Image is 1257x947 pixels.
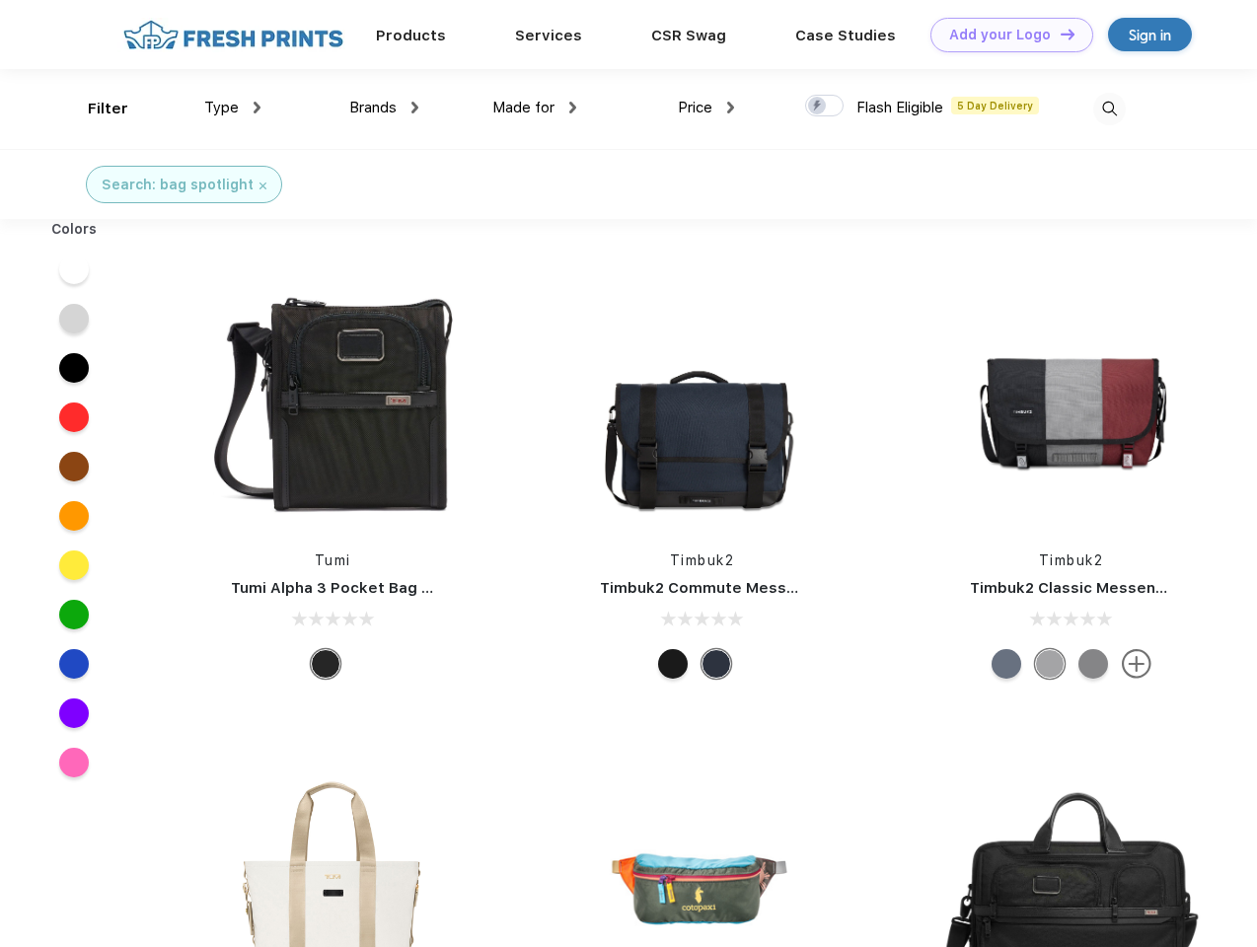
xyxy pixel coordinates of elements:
img: dropdown.png [569,102,576,113]
a: Timbuk2 Commute Messenger Bag [600,579,864,597]
img: func=resize&h=266 [940,268,1203,531]
img: dropdown.png [254,102,260,113]
div: Eco Lightbeam [992,649,1021,679]
div: Filter [88,98,128,120]
span: Made for [492,99,555,116]
span: Brands [349,99,397,116]
a: Timbuk2 Classic Messenger Bag [970,579,1215,597]
a: Tumi [315,552,351,568]
img: DT [1061,29,1074,39]
span: Type [204,99,239,116]
div: Add your Logo [949,27,1051,43]
span: 5 Day Delivery [951,97,1039,114]
a: Tumi Alpha 3 Pocket Bag Small [231,579,462,597]
img: more.svg [1122,649,1151,679]
img: dropdown.png [727,102,734,113]
img: filter_cancel.svg [259,182,266,189]
a: Timbuk2 [1039,552,1104,568]
img: func=resize&h=266 [570,268,833,531]
img: func=resize&h=266 [201,268,464,531]
div: Eco Gunmetal [1078,649,1108,679]
a: Timbuk2 [670,552,735,568]
span: Flash Eligible [856,99,943,116]
div: Eco Nautical [702,649,731,679]
div: Sign in [1129,24,1171,46]
span: Price [678,99,712,116]
div: Black [311,649,340,679]
div: Eco Black [658,649,688,679]
div: Eco Rind Pop [1035,649,1065,679]
div: Colors [37,219,112,240]
img: dropdown.png [411,102,418,113]
img: desktop_search.svg [1093,93,1126,125]
img: fo%20logo%202.webp [117,18,349,52]
a: Sign in [1108,18,1192,51]
a: Products [376,27,446,44]
div: Search: bag spotlight [102,175,254,195]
